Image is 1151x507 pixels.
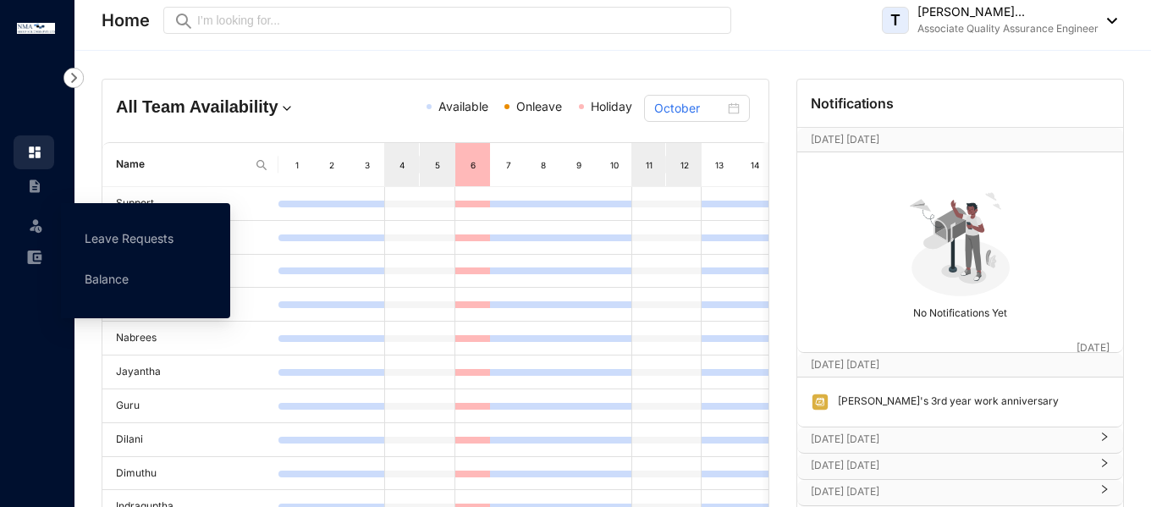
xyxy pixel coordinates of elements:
[14,240,54,274] li: Expenses
[85,231,173,245] a: Leave Requests
[748,157,762,174] div: 14
[502,157,515,174] div: 7
[890,13,900,28] span: T
[85,272,129,286] a: Balance
[116,157,248,173] span: Name
[63,68,84,88] img: nav-icon-right.af6afadce00d159da59955279c43614e.svg
[797,427,1123,453] div: [DATE] [DATE]
[27,250,42,265] img: expense-unselected.2edcf0507c847f3e9e96.svg
[572,157,586,174] div: 9
[516,99,562,113] span: Onleave
[797,353,1123,377] div: [DATE] [DATE][DATE]
[361,157,374,174] div: 3
[811,483,1089,500] p: [DATE] [DATE]
[654,99,724,118] input: Select month
[17,23,55,34] img: logo
[27,217,44,234] img: leave-unselected.2934df6273408c3f84d9.svg
[811,457,1089,474] p: [DATE] [DATE]
[325,157,339,174] div: 2
[27,179,42,194] img: contract-unselected.99e2b2107c0a7dd48938.svg
[678,157,691,174] div: 12
[102,322,278,355] td: Nabrees
[797,128,1123,152] div: [DATE] [DATE][DATE]
[537,157,550,174] div: 8
[102,8,150,32] p: Home
[116,95,328,118] h4: All Team Availability
[395,157,409,174] div: 4
[197,11,721,30] input: I’m looking for...
[591,99,632,113] span: Holiday
[102,389,278,423] td: Guru
[802,300,1118,322] p: No Notifications Yet
[642,157,656,174] div: 11
[811,356,1077,373] p: [DATE] [DATE]
[811,131,1077,148] p: [DATE] [DATE]
[14,135,54,169] li: Home
[14,169,54,203] li: Contracts
[811,393,829,411] img: anniversary.d4fa1ee0abd6497b2d89d817e415bd57.svg
[466,157,480,174] div: 6
[917,20,1099,37] p: Associate Quality Assurance Engineer
[27,145,42,160] img: home.c6720e0a13eba0172344.svg
[431,157,444,174] div: 5
[811,431,1089,448] p: [DATE] [DATE]
[255,158,268,172] img: search.8ce656024d3affaeffe32e5b30621cb7.svg
[102,457,278,491] td: Dimuthu
[811,93,894,113] p: Notifications
[1099,438,1110,442] span: right
[1077,339,1110,356] p: [DATE]
[1099,491,1110,494] span: right
[290,157,304,174] div: 1
[102,423,278,457] td: Dilani
[102,187,278,221] td: Support
[829,393,1059,411] p: [PERSON_NAME]'s 3rd year work anniversary
[713,157,726,174] div: 13
[1099,465,1110,468] span: right
[438,99,488,113] span: Available
[608,157,621,174] div: 10
[797,454,1123,479] div: [DATE] [DATE]
[902,183,1019,300] img: no-notification-yet.99f61bb71409b19b567a5111f7a484a1.svg
[797,480,1123,505] div: [DATE] [DATE]
[1099,18,1117,24] img: dropdown-black.8e83cc76930a90b1a4fdb6d089b7bf3a.svg
[278,100,295,117] img: dropdown.780994ddfa97fca24b89f58b1de131fa.svg
[102,355,278,389] td: Jayantha
[917,3,1099,20] p: [PERSON_NAME]...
